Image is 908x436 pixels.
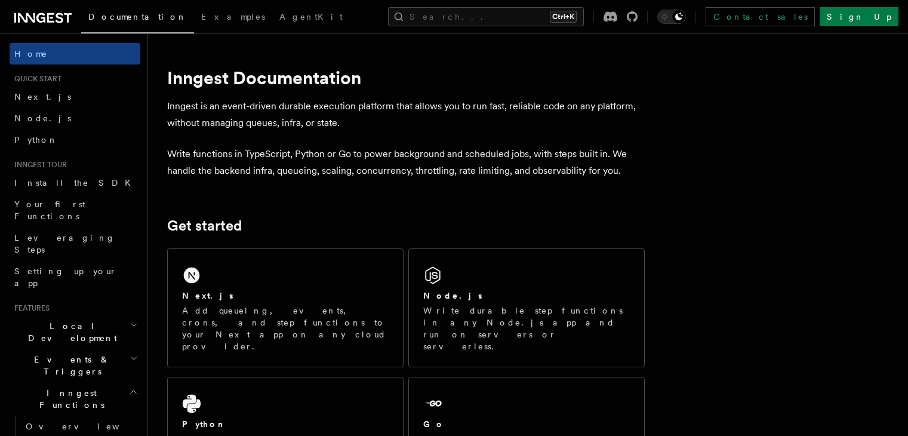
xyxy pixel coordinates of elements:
[194,4,272,32] a: Examples
[14,266,117,288] span: Setting up your app
[81,4,194,33] a: Documentation
[10,227,140,260] a: Leveraging Steps
[10,382,140,416] button: Inngest Functions
[10,387,129,411] span: Inngest Functions
[10,354,130,377] span: Events & Triggers
[14,135,58,145] span: Python
[14,178,138,188] span: Install the SDK
[279,12,343,22] span: AgentKit
[10,320,130,344] span: Local Development
[10,260,140,294] a: Setting up your app
[272,4,350,32] a: AgentKit
[201,12,265,22] span: Examples
[14,92,71,102] span: Next.js
[88,12,187,22] span: Documentation
[167,248,404,367] a: Next.jsAdd queueing, events, crons, and step functions to your Next app on any cloud provider.
[550,11,577,23] kbd: Ctrl+K
[10,315,140,349] button: Local Development
[10,74,61,84] span: Quick start
[10,129,140,151] a: Python
[10,86,140,108] a: Next.js
[408,248,645,367] a: Node.jsWrite durable step functions in any Node.js app and run on servers or serverless.
[423,418,445,430] h2: Go
[388,7,584,26] button: Search...Ctrl+K
[14,113,71,123] span: Node.js
[14,48,48,60] span: Home
[167,98,645,131] p: Inngest is an event-driven durable execution platform that allows you to run fast, reliable code ...
[182,418,226,430] h2: Python
[10,194,140,227] a: Your first Functions
[10,160,67,170] span: Inngest tour
[182,290,233,302] h2: Next.js
[10,43,140,65] a: Home
[10,108,140,129] a: Node.js
[10,303,50,313] span: Features
[182,305,389,352] p: Add queueing, events, crons, and step functions to your Next app on any cloud provider.
[26,422,149,431] span: Overview
[706,7,815,26] a: Contact sales
[14,199,85,221] span: Your first Functions
[423,305,630,352] p: Write durable step functions in any Node.js app and run on servers or serverless.
[10,172,140,194] a: Install the SDK
[167,146,645,179] p: Write functions in TypeScript, Python or Go to power background and scheduled jobs, with steps bu...
[167,217,242,234] a: Get started
[423,290,482,302] h2: Node.js
[820,7,898,26] a: Sign Up
[14,233,115,254] span: Leveraging Steps
[167,67,645,88] h1: Inngest Documentation
[10,349,140,382] button: Events & Triggers
[657,10,686,24] button: Toggle dark mode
